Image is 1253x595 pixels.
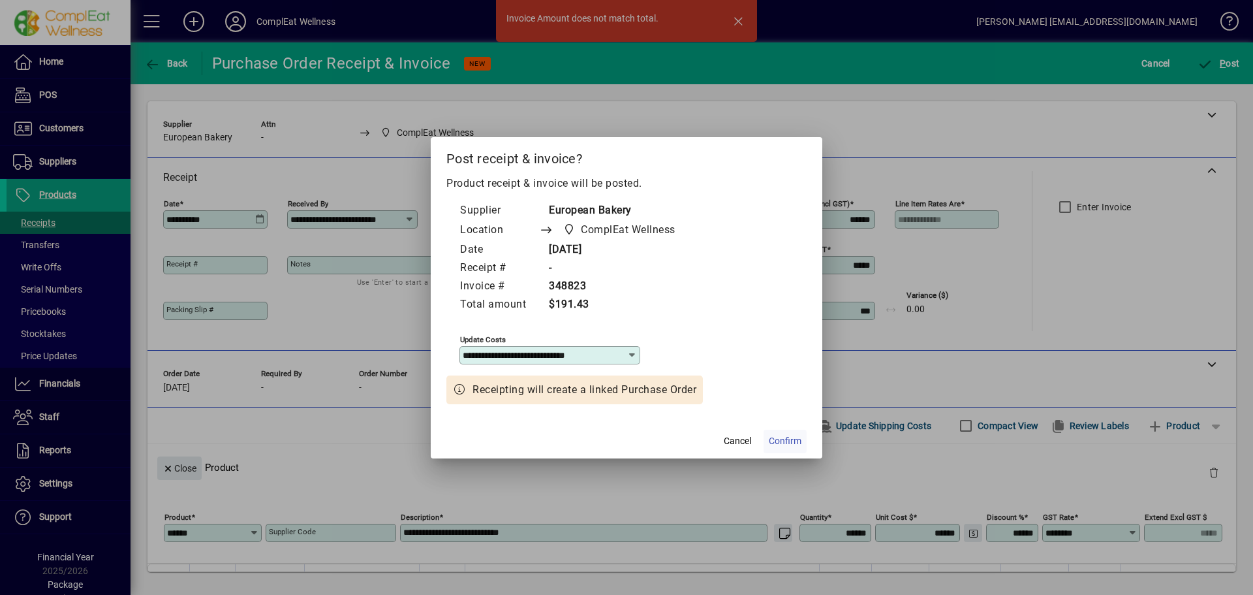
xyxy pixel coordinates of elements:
td: Invoice # [459,278,539,296]
button: Cancel [717,430,758,453]
span: Cancel [724,434,751,448]
span: ComplEat Wellness [581,222,675,238]
td: Receipt # [459,259,539,278]
td: $191.43 [539,296,700,314]
h2: Post receipt & invoice? [431,137,822,175]
td: European Bakery [539,202,700,220]
td: - [539,259,700,278]
span: Confirm [769,434,801,448]
td: Total amount [459,296,539,314]
span: Receipting will create a linked Purchase Order [472,382,696,398]
button: Confirm [764,430,807,453]
td: Date [459,241,539,259]
td: 348823 [539,278,700,296]
td: Supplier [459,202,539,220]
mat-label: Update costs [460,334,506,344]
p: Product receipt & invoice will be posted. [446,176,807,191]
span: ComplEat Wellness [559,221,681,239]
td: Location [459,220,539,241]
td: [DATE] [539,241,700,259]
